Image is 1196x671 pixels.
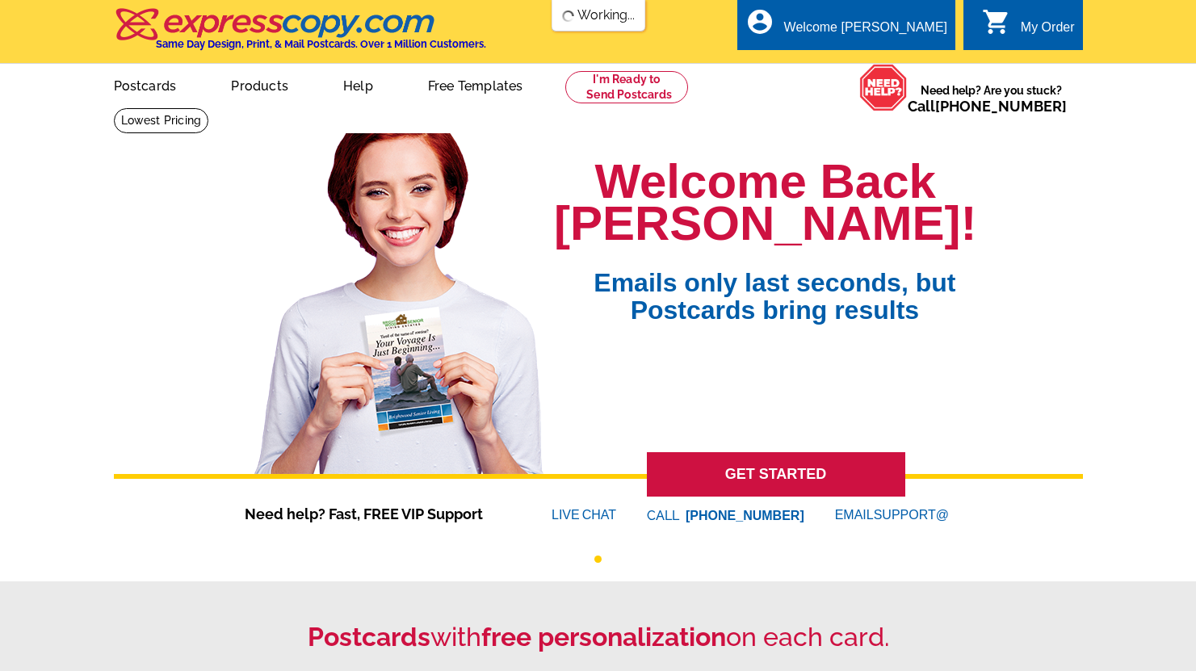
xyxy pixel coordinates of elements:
h1: Welcome Back [PERSON_NAME]! [554,161,976,245]
a: LIVECHAT [552,508,616,522]
span: Need help? Fast, FREE VIP Support [245,503,503,525]
img: loading... [561,10,574,23]
a: Help [317,65,399,103]
i: account_circle [745,7,774,36]
a: [PHONE_NUMBER] [935,98,1067,115]
div: Welcome [PERSON_NAME] [784,20,947,43]
strong: free personalization [481,622,726,652]
div: My Order [1021,20,1075,43]
font: SUPPORT@ [874,505,951,525]
h2: with on each card. [114,622,1083,652]
span: Emails only last seconds, but Postcards bring results [573,245,976,324]
a: Same Day Design, Print, & Mail Postcards. Over 1 Million Customers. [114,19,486,50]
font: LIVE [552,505,582,525]
a: Free Templates [402,65,549,103]
a: Products [205,65,314,103]
a: GET STARTED [647,452,905,497]
i: shopping_cart [982,7,1011,36]
img: welcome-back-logged-in.png [245,120,554,474]
a: shopping_cart My Order [982,18,1075,38]
button: 1 of 1 [594,556,602,563]
span: Need help? Are you stuck? [908,82,1075,115]
img: help [859,64,908,111]
span: Call [908,98,1067,115]
strong: Postcards [308,622,430,652]
h4: Same Day Design, Print, & Mail Postcards. Over 1 Million Customers. [156,38,486,50]
a: Postcards [88,65,203,103]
